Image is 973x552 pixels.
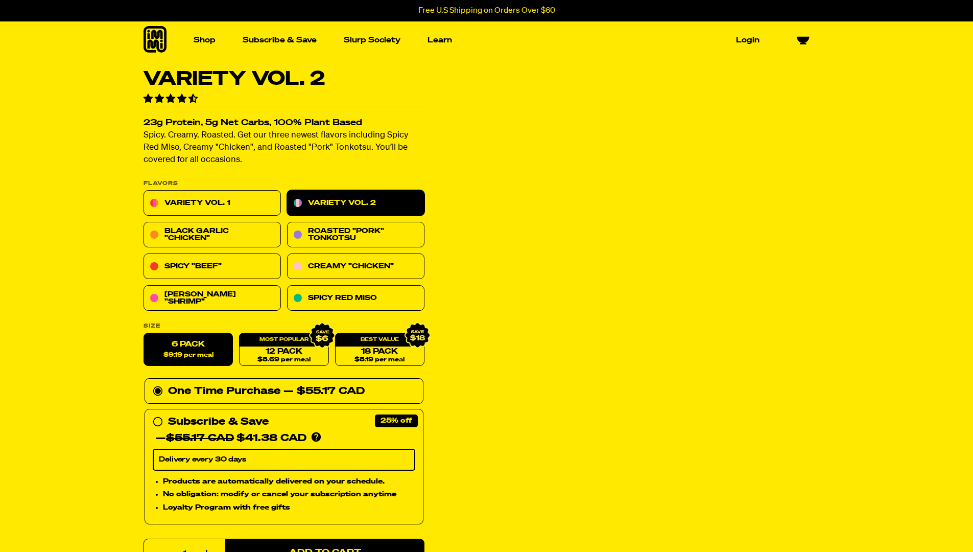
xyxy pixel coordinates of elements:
del: $55.17 CAD [166,433,234,444]
a: Black Garlic "Chicken" [144,222,281,248]
li: No obligation: modify or cancel your subscription anytime [163,489,415,500]
p: Flavors [144,181,424,187]
a: Learn [423,32,456,48]
label: 6 Pack [144,333,233,366]
a: Subscribe & Save [239,32,321,48]
label: Size [144,324,424,329]
p: Free U.S Shipping on Orders Over $60 [418,6,555,15]
span: $9.19 per meal [163,352,213,359]
a: Spicy "Beef" [144,254,281,280]
nav: Main navigation [189,21,764,59]
a: Roasted "Pork" Tonkotsu [287,222,424,248]
div: — $55.17 CAD [283,383,365,400]
h2: 23g Protein, 5g Net Carbs, 100% Plant Based [144,119,424,128]
li: Loyalty Program with free gifts [163,502,415,514]
div: Subscribe & Save [168,414,269,430]
span: $8.69 per meal [257,357,310,363]
a: Variety Vol. 1 [144,191,281,216]
a: Spicy Red Miso [287,286,424,311]
select: Subscribe & Save —$55.17 CAD$41.38 CAD Products are automatically delivered on your schedule. No ... [153,449,415,471]
a: [PERSON_NAME] "Shrimp" [144,286,281,311]
p: Spicy. Creamy. Roasted. Get our three newest flavors including Spicy Red Miso, Creamy "Chicken", ... [144,130,424,167]
a: Login [732,32,764,48]
div: — $41.38 CAD [156,430,306,447]
a: Slurp Society [340,32,405,48]
a: Variety Vol. 2 [287,191,424,216]
a: Creamy "Chicken" [287,254,424,280]
a: 12 Pack$8.69 per meal [239,333,328,366]
h1: Variety Vol. 2 [144,70,424,89]
div: One Time Purchase [153,383,415,400]
li: Products are automatically delivered on your schedule. [163,476,415,487]
span: $8.19 per meal [354,357,405,363]
a: 18 Pack$8.19 per meal [335,333,424,366]
a: Shop [189,32,220,48]
span: 4.70 stars [144,95,200,104]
